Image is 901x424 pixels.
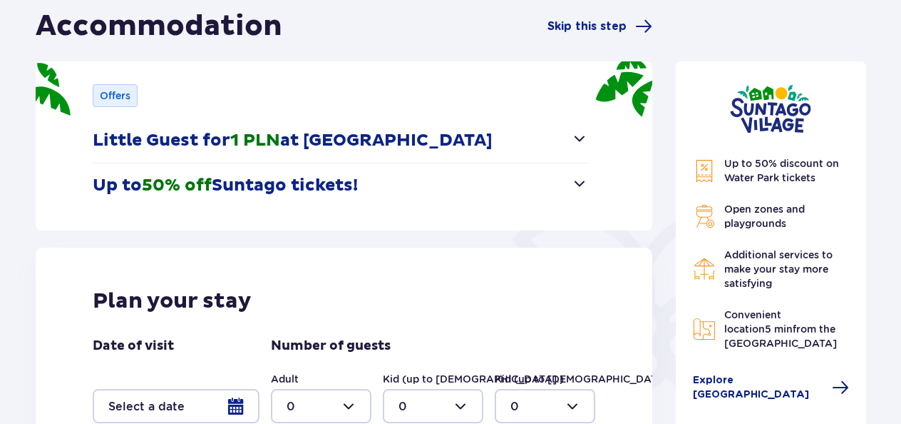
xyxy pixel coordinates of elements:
[724,203,805,229] span: Open zones and playgrounds
[230,130,280,151] span: 1 PLN
[724,158,839,183] span: Up to 50% discount on Water Park tickets
[547,19,627,34] span: Skip this step
[93,175,358,196] p: Up to Suntago tickets!
[765,323,793,335] span: 5 min
[724,309,837,349] span: Convenient location from the [GEOGRAPHIC_DATA]
[547,18,652,35] a: Skip this step
[693,205,716,228] img: Grill Icon
[142,175,212,196] span: 50% off
[93,288,252,315] p: Plan your stay
[93,163,588,208] button: Up to50% offSuntago tickets!
[93,338,174,355] p: Date of visit
[693,159,716,183] img: Discount Icon
[93,130,493,151] p: Little Guest for at [GEOGRAPHIC_DATA]
[495,372,676,386] label: Kid (up to [DEMOGRAPHIC_DATA].)
[271,338,391,355] p: Number of guests
[383,372,564,386] label: Kid (up to [DEMOGRAPHIC_DATA].)
[724,249,833,289] span: Additional services to make your stay more satisfying
[100,89,130,103] p: Offers
[693,373,824,402] span: Explore [GEOGRAPHIC_DATA]
[271,372,299,386] label: Adult
[36,9,282,44] h1: Accommodation
[693,373,850,402] a: Explore [GEOGRAPHIC_DATA]
[693,318,716,340] img: Map Icon
[93,118,588,163] button: Little Guest for1 PLNat [GEOGRAPHIC_DATA]
[730,84,811,133] img: Suntago Village
[693,258,716,281] img: Restaurant Icon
